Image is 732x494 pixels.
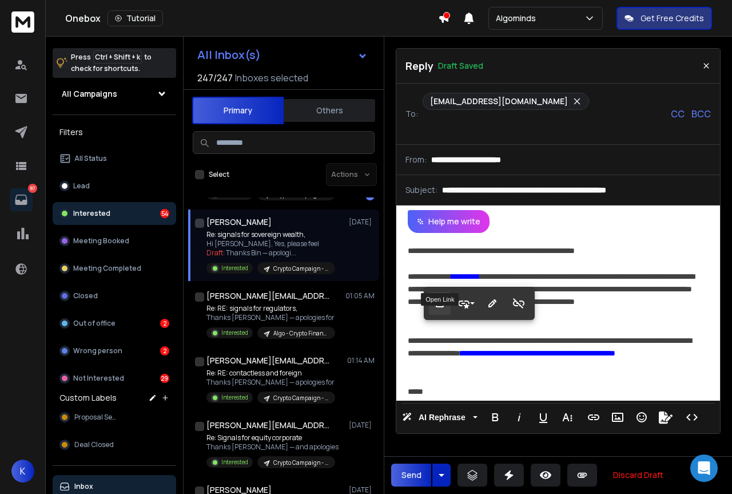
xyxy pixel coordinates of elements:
p: Not Interested [73,374,124,383]
span: Ctrl + Shift + k [93,50,142,64]
p: Hi [PERSON_NAME], Yes, please feel [206,239,335,248]
button: Meeting Booked [53,230,176,252]
p: Interested [221,393,248,402]
button: Wrong person2 [53,339,176,362]
span: Deal Closed [74,440,114,449]
div: 2 [160,346,169,355]
h3: Custom Labels [59,392,117,404]
p: Subject: [405,184,437,196]
button: Bold (Ctrl+B) [484,406,506,429]
button: All Inbox(s) [188,44,377,66]
button: Others [284,98,375,123]
button: Unlink [508,292,530,315]
p: 01:05 AM [345,291,375,301]
p: All Status [74,154,107,163]
button: Not Interested29 [53,367,176,390]
button: Code View [681,406,703,429]
button: K [11,460,34,483]
button: Emoticons [631,406,653,429]
p: Thanks [PERSON_NAME] — apologies for [206,378,335,387]
h1: [PERSON_NAME][EMAIL_ADDRESS][DOMAIN_NAME] [206,355,332,366]
p: [EMAIL_ADDRESS][DOMAIN_NAME] [430,96,568,107]
div: Open Intercom Messenger [690,455,718,482]
p: Meeting Completed [73,264,141,273]
p: Interested [73,209,110,218]
button: Interested54 [53,202,176,225]
p: Re: signals for sovereign wealth, [206,230,335,239]
p: From: [405,154,427,165]
p: Re: RE: signals for regulators, [206,304,335,313]
p: Crypto Campaign - Row 3001 - 8561 [273,264,328,273]
div: 2 [160,319,169,328]
button: Closed [53,284,176,307]
p: Algo - Crypto Financial Services 2 ([DATE]-3000) [273,329,328,338]
button: Meeting Completed [53,257,176,280]
p: Re: Signals for equity corporate [206,433,339,442]
p: 01:14 AM [347,356,375,365]
p: Thanks [PERSON_NAME] — and apologies [206,442,339,452]
button: Out of office2 [53,312,176,335]
button: Edit Link [482,292,503,315]
span: Thanks Bin — apologi ... [226,248,296,258]
p: [DATE] [349,421,375,430]
p: CC [671,107,685,121]
button: Deal Closed [53,433,176,456]
h1: [PERSON_NAME] [206,216,272,228]
p: Out of office [73,319,116,328]
span: AI Rephrase [416,413,468,422]
button: Lead [53,175,176,197]
button: All Status [53,147,176,170]
h1: All Campaigns [62,88,117,100]
p: [DATE] [349,218,375,227]
button: Italic (Ctrl+I) [508,406,530,429]
div: 29 [160,374,169,383]
p: Interested [221,264,248,272]
p: Draft Saved [438,60,483,72]
p: 87 [28,184,37,193]
button: Proposal Sent [53,406,176,429]
button: Discard Draft [604,464,673,487]
h3: Inboxes selected [235,71,308,85]
div: Open Link [421,293,459,306]
button: More Text [556,406,578,429]
p: Closed [73,291,98,301]
p: Inbox [74,482,93,491]
a: 87 [10,188,33,211]
p: BCC [691,107,711,121]
h3: Filters [53,124,176,140]
label: Select [209,170,229,179]
button: Signature [655,406,677,429]
span: 247 / 247 [197,71,233,85]
p: To: [405,108,418,120]
span: Draft: [206,248,225,258]
p: Wrong person [73,346,122,355]
button: Send [391,464,431,487]
p: Re: RE: contactless and foreign [206,369,335,378]
p: Crypto Campaign - Row 3001 - 8561 [273,394,328,402]
button: All Campaigns [53,82,176,105]
div: 54 [160,209,169,218]
span: Proposal Sent [74,413,120,422]
button: Get Free Credits [616,7,712,30]
button: Primary [192,97,284,124]
p: Reply [405,58,433,74]
p: Crypto Campaign - Row 3001 - 8561 [273,459,328,467]
div: Onebox [65,10,438,26]
h1: [PERSON_NAME][EMAIL_ADDRESS][PERSON_NAME][DOMAIN_NAME] [206,420,332,431]
button: Tutorial [108,10,163,26]
p: Get Free Credits [640,13,704,24]
button: Insert Image (Ctrl+P) [607,406,628,429]
button: Style [455,292,477,315]
p: Thanks [PERSON_NAME] — apologies for [206,313,335,322]
p: Lead [73,181,90,191]
button: Insert Link (Ctrl+K) [583,406,604,429]
p: Press to check for shortcuts. [71,52,152,74]
button: Help me write [408,210,490,233]
button: AI Rephrase [400,406,480,429]
p: Meeting Booked [73,236,129,246]
p: Interested [221,458,248,467]
h1: [PERSON_NAME][EMAIL_ADDRESS][PERSON_NAME][DOMAIN_NAME] [206,290,332,302]
h1: All Inbox(s) [197,49,261,61]
p: Algominds [496,13,540,24]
